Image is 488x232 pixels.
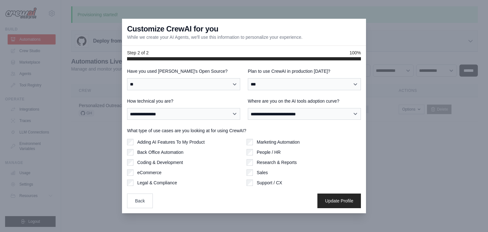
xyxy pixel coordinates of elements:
label: Plan to use CrewAI in production [DATE]? [248,68,361,74]
label: Adding AI Features To My Product [137,139,205,145]
label: Coding & Development [137,159,183,166]
label: Have you used [PERSON_NAME]'s Open Source? [127,68,240,74]
label: Sales [257,169,268,176]
span: 100% [349,50,361,56]
button: Back [127,194,153,208]
label: People / HR [257,149,281,155]
label: Support / CX [257,180,282,186]
label: What type of use cases are you looking at for using CrewAI? [127,127,361,134]
p: While we create your AI Agents, we'll use this information to personalize your experience. [127,34,302,40]
span: Step 2 of 2 [127,50,149,56]
label: Back Office Automation [137,149,183,155]
label: Research & Reports [257,159,297,166]
label: eCommerce [137,169,161,176]
label: Marketing Automation [257,139,300,145]
h3: Customize CrewAI for you [127,24,218,34]
label: Legal & Compliance [137,180,177,186]
label: Where are you on the AI tools adoption curve? [248,98,361,104]
label: How technical you are? [127,98,240,104]
button: Update Profile [317,194,361,208]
